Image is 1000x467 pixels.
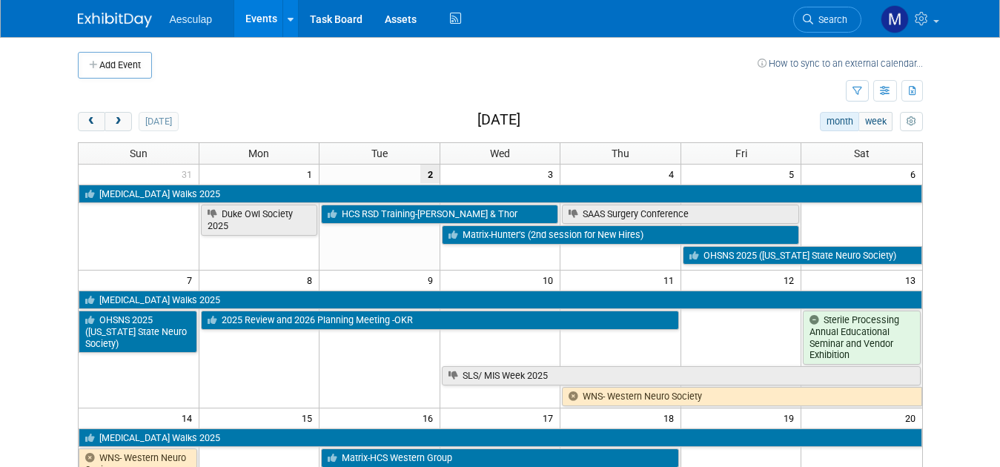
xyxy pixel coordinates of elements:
[78,52,152,79] button: Add Event
[562,205,799,224] a: SAAS Surgery Conference
[541,271,560,289] span: 10
[904,271,922,289] span: 13
[130,148,148,159] span: Sun
[662,408,681,427] span: 18
[909,165,922,183] span: 6
[546,165,560,183] span: 3
[305,165,319,183] span: 1
[803,311,920,365] a: Sterile Processing Annual Educational Seminar and Vendor Exhibition
[139,112,178,131] button: [DATE]
[180,408,199,427] span: 14
[79,291,922,310] a: [MEDICAL_DATA] Walks 2025
[201,205,318,235] a: Duke Owl Society 2025
[477,112,520,128] h2: [DATE]
[907,117,916,127] i: Personalize Calendar
[185,271,199,289] span: 7
[105,112,132,131] button: next
[442,366,921,385] a: SLS/ MIS Week 2025
[420,165,440,183] span: 2
[321,205,558,224] a: HCS RSD Training-[PERSON_NAME] & Thor
[667,165,681,183] span: 4
[881,5,909,33] img: Maggie Jenkins
[858,112,893,131] button: week
[305,271,319,289] span: 8
[78,13,152,27] img: ExhibitDay
[612,148,629,159] span: Thu
[787,165,801,183] span: 5
[79,428,922,448] a: [MEDICAL_DATA] Walks 2025
[170,13,213,25] span: Aesculap
[490,148,510,159] span: Wed
[683,246,922,265] a: OHSNS 2025 ([US_STATE] State Neuro Society)
[900,112,922,131] button: myCustomButton
[79,185,922,204] a: [MEDICAL_DATA] Walks 2025
[562,387,921,406] a: WNS- Western Neuro Society
[180,165,199,183] span: 31
[735,148,747,159] span: Fri
[421,408,440,427] span: 16
[793,7,861,33] a: Search
[79,311,197,353] a: OHSNS 2025 ([US_STATE] State Neuro Society)
[854,148,870,159] span: Sat
[426,271,440,289] span: 9
[662,271,681,289] span: 11
[813,14,847,25] span: Search
[442,225,800,245] a: Matrix-Hunter’s (2nd session for New Hires)
[300,408,319,427] span: 15
[782,271,801,289] span: 12
[371,148,388,159] span: Tue
[820,112,859,131] button: month
[78,112,105,131] button: prev
[248,148,269,159] span: Mon
[758,58,923,69] a: How to sync to an external calendar...
[782,408,801,427] span: 19
[904,408,922,427] span: 20
[541,408,560,427] span: 17
[201,311,679,330] a: 2025 Review and 2026 Planning Meeting -OKR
